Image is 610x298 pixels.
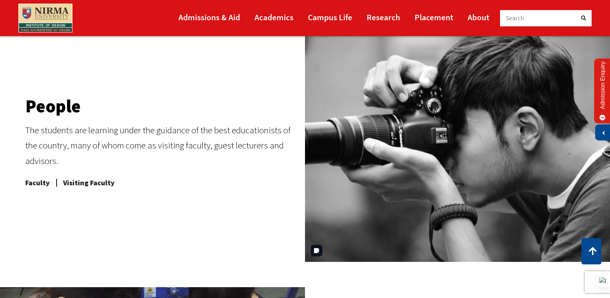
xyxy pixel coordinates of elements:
[18,4,72,33] img: main_logo
[367,9,400,25] a: Research
[178,9,240,25] a: Admissions & Aid
[25,176,50,190] a: Faculty
[415,9,453,25] a: Placement
[308,9,352,25] a: Campus Life
[468,9,489,25] a: About
[25,97,294,115] h2: People
[255,9,293,25] a: Academics
[25,122,294,169] div: The students are learning under the guidance of the best educationists of the country, many of wh...
[63,176,115,190] a: Visiting Faculty
[506,14,525,22] span: Search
